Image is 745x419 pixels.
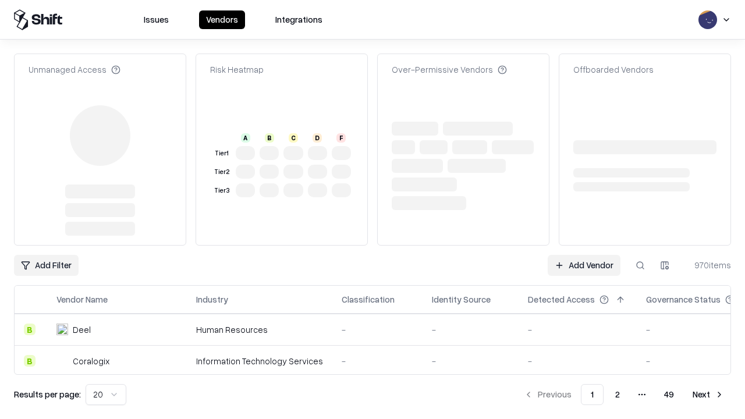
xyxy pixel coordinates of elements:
p: Results per page: [14,388,81,400]
button: Add Filter [14,255,79,276]
div: A [241,133,250,143]
nav: pagination [517,384,731,405]
div: Detected Access [528,293,595,306]
div: Risk Heatmap [210,63,264,76]
button: 49 [655,384,683,405]
div: B [265,133,274,143]
div: - [528,355,627,367]
div: Information Technology Services [196,355,323,367]
button: Next [686,384,731,405]
div: D [313,133,322,143]
div: Identity Source [432,293,491,306]
button: Vendors [199,10,245,29]
div: - [432,355,509,367]
div: B [24,324,36,335]
button: 1 [581,384,604,405]
div: Tier 3 [212,186,231,196]
div: - [342,355,413,367]
div: Classification [342,293,395,306]
div: - [432,324,509,336]
div: Vendor Name [56,293,108,306]
div: F [336,133,346,143]
button: Issues [137,10,176,29]
div: Offboarded Vendors [573,63,654,76]
div: - [528,324,627,336]
div: Over-Permissive Vendors [392,63,507,76]
div: Tier 2 [212,167,231,177]
button: Integrations [268,10,329,29]
div: Industry [196,293,228,306]
div: Governance Status [646,293,721,306]
div: C [289,133,298,143]
div: Human Resources [196,324,323,336]
div: Unmanaged Access [29,63,120,76]
button: 2 [606,384,629,405]
img: Deel [56,324,68,335]
div: Tier 1 [212,148,231,158]
div: B [24,355,36,367]
div: Coralogix [73,355,109,367]
a: Add Vendor [548,255,620,276]
div: 970 items [684,259,731,271]
div: - [342,324,413,336]
img: Coralogix [56,355,68,367]
div: Deel [73,324,91,336]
